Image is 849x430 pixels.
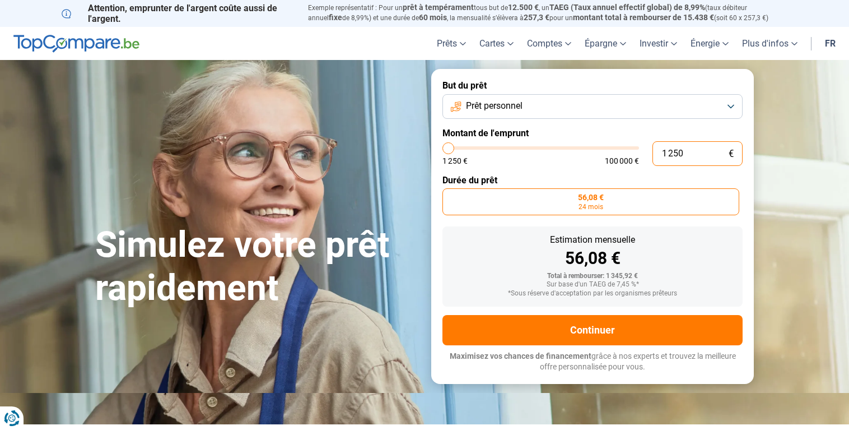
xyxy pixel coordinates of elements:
a: Comptes [520,27,578,60]
div: *Sous réserve d'acceptation par les organismes prêteurs [451,290,734,298]
span: 24 mois [579,204,603,210]
span: 100 000 € [605,157,639,165]
label: But du prêt [442,80,743,91]
span: prêt à tempérament [403,3,474,12]
p: Attention, emprunter de l'argent coûte aussi de l'argent. [62,3,295,24]
a: fr [818,27,842,60]
span: 56,08 € [578,193,604,201]
p: grâce à nos experts et trouvez la meilleure offre personnalisée pour vous. [442,351,743,373]
button: Prêt personnel [442,94,743,119]
span: Maximisez vos chances de financement [450,352,591,360]
a: Investir [633,27,684,60]
div: 56,08 € [451,250,734,267]
label: Durée du prêt [442,175,743,186]
a: Plus d'infos [735,27,804,60]
img: TopCompare [13,35,139,53]
div: Estimation mensuelle [451,235,734,244]
h1: Simulez votre prêt rapidement [95,224,418,310]
a: Épargne [578,27,633,60]
span: € [729,149,734,159]
div: Sur base d'un TAEG de 7,45 %* [451,281,734,289]
span: Prêt personnel [466,100,523,112]
span: fixe [329,13,342,22]
span: 60 mois [419,13,447,22]
button: Continuer [442,315,743,345]
div: Total à rembourser: 1 345,92 € [451,272,734,280]
span: 12.500 € [508,3,539,12]
span: montant total à rembourser de 15.438 € [573,13,714,22]
span: TAEG (Taux annuel effectif global) de 8,99% [549,3,705,12]
span: 257,3 € [524,13,549,22]
label: Montant de l'emprunt [442,128,743,138]
a: Cartes [473,27,520,60]
span: 1 250 € [442,157,468,165]
p: Exemple représentatif : Pour un tous but de , un (taux débiteur annuel de 8,99%) et une durée de ... [308,3,787,23]
a: Prêts [430,27,473,60]
a: Énergie [684,27,735,60]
